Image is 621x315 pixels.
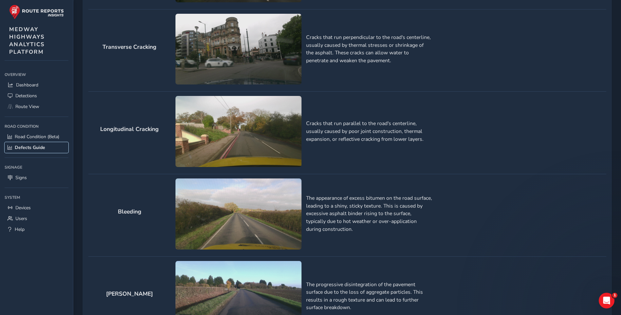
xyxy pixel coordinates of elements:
[5,224,68,235] a: Help
[5,193,68,202] div: System
[15,175,27,181] span: Signs
[88,290,171,297] h2: [PERSON_NAME]
[175,178,301,250] img: Bleeding
[88,44,171,50] h2: Transverse Cracking
[9,26,45,56] span: MEDWAY HIGHWAYS ANALYTICS PLATFORM
[9,5,64,19] img: rr logo
[5,80,68,90] a: Dashboard
[612,293,617,298] span: 1
[175,96,301,167] img: Longitudinal Cracking
[16,82,38,88] span: Dashboard
[15,205,31,211] span: Devices
[5,90,68,101] a: Detections
[5,172,68,183] a: Signs
[15,134,59,140] span: Road Condition (Beta)
[5,142,68,153] a: Defects Guide
[88,208,171,215] h2: Bleeding
[15,215,27,222] span: Users
[5,213,68,224] a: Users
[5,162,68,172] div: Signage
[5,70,68,80] div: Overview
[306,195,432,233] p: The appearance of excess bitumen on the road surface, leading to a shiny, sticky texture. This is...
[88,126,171,133] h2: Longitudinal Cracking
[5,121,68,131] div: Road Condition
[175,14,301,85] img: Transverse Cracking
[5,202,68,213] a: Devices
[15,226,25,232] span: Help
[599,293,614,308] iframe: Intercom live chat
[306,120,432,143] p: Cracks that run parallel to the road's centerline, usually caused by poor joint construction, the...
[15,103,39,110] span: Route View
[5,131,68,142] a: Road Condition (Beta)
[5,101,68,112] a: Route View
[15,144,45,151] span: Defects Guide
[15,93,37,99] span: Detections
[306,281,432,312] p: The progressive disintegration of the pavement surface due to the loss of aggregate particles. Th...
[306,34,432,65] p: Cracks that run perpendicular to the road's centerline, usually caused by thermal stresses or shr...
